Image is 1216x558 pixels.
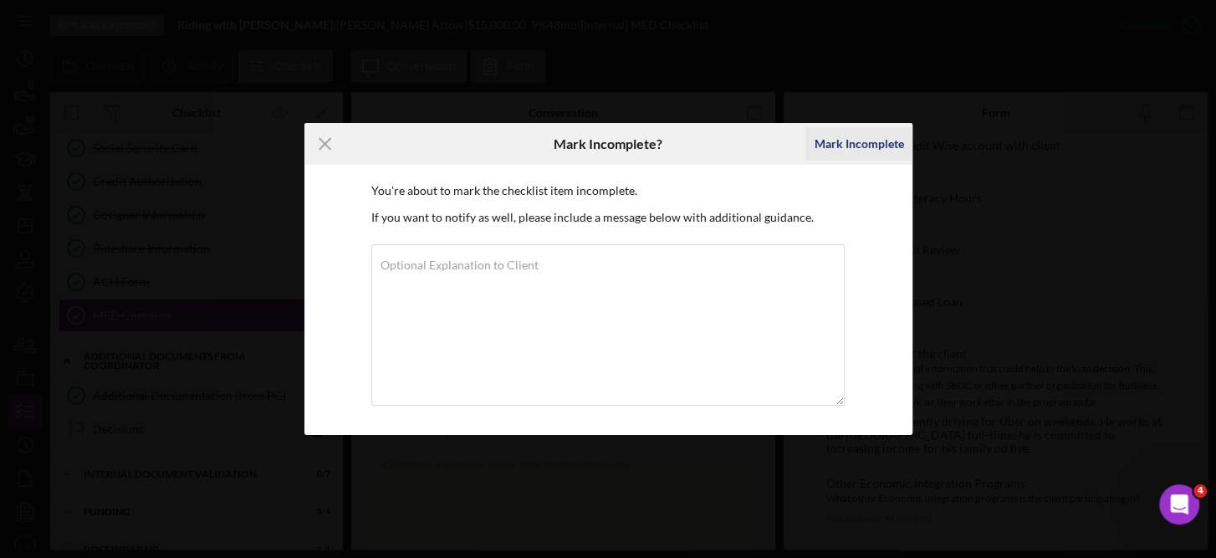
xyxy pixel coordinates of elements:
p: You're about to mark the checklist item incomplete. [371,182,846,200]
span: 4 [1193,484,1207,498]
div: Mark Incomplete [814,127,903,161]
label: Optional Explanation to Client [381,259,539,272]
iframe: Intercom live chat [1159,484,1199,525]
button: Mark Incomplete [805,127,912,161]
h6: Mark Incomplete? [554,136,662,151]
p: If you want to notify as well, please include a message below with additional guidance. [371,208,846,227]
